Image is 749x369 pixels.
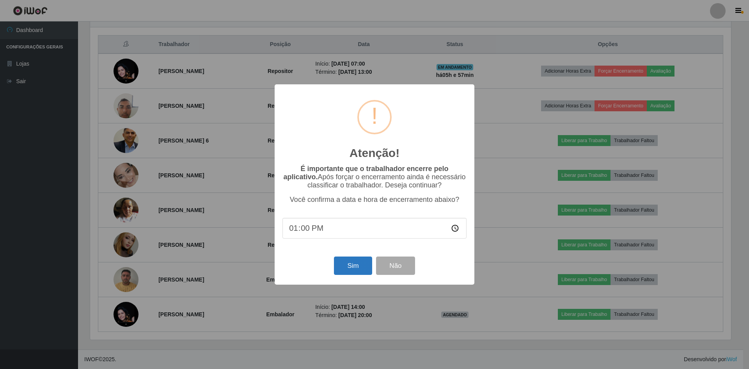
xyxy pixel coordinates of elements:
button: Sim [334,257,372,275]
p: Após forçar o encerramento ainda é necessário classificar o trabalhador. Deseja continuar? [282,165,467,189]
p: Você confirma a data e hora de encerramento abaixo? [282,196,467,204]
h2: Atenção! [350,146,399,160]
button: Não [376,257,415,275]
b: É importante que o trabalhador encerre pelo aplicativo. [283,165,448,181]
